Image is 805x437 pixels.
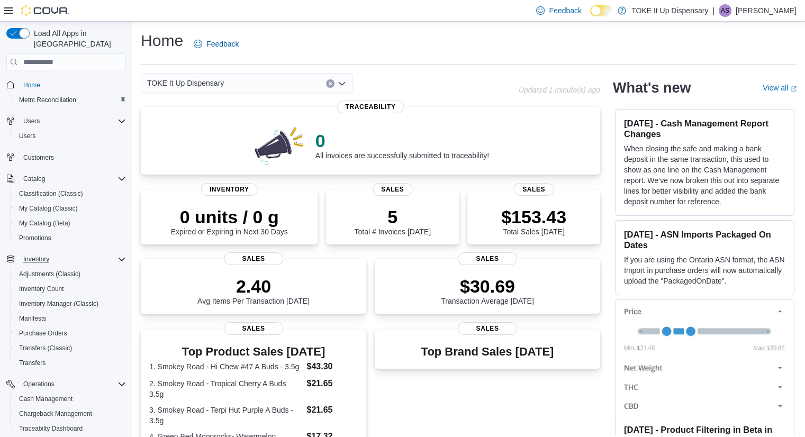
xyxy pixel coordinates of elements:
p: Updated 1 minute(s) ago [519,86,600,94]
dt: 1. Smokey Road - Hi Chew #47 A Buds - 3.5g [149,361,302,372]
span: Transfers [19,359,46,367]
a: Metrc Reconciliation [15,94,80,106]
span: Users [23,117,40,125]
h3: Top Product Sales [DATE] [149,345,358,358]
button: Users [2,114,130,129]
span: Inventory [19,253,126,266]
p: If you are using the Ontario ASN format, the ASN Import in purchase orders will now automatically... [624,254,785,286]
span: Manifests [15,312,126,325]
a: Promotions [15,232,56,244]
span: Home [19,78,126,91]
button: Clear input [326,79,334,88]
span: Manifests [19,314,46,323]
input: Dark Mode [590,5,612,16]
div: All invoices are successfully submitted to traceability! [315,130,489,160]
span: Feedback [206,39,239,49]
p: 5 [354,206,430,227]
span: Catalog [19,172,126,185]
div: Expired or Expiring in Next 30 Days [171,206,288,236]
p: 0 [315,130,489,151]
button: Home [2,77,130,92]
span: Inventory Count [19,285,64,293]
span: Traceability [337,101,404,113]
span: Chargeback Management [19,409,92,418]
button: Classification (Classic) [11,186,130,201]
button: Users [11,129,130,143]
span: Traceabilty Dashboard [15,422,126,435]
h1: Home [141,30,183,51]
span: Feedback [549,5,581,16]
a: View allExternal link [763,84,797,92]
a: Cash Management [15,393,77,405]
span: Inventory Manager (Classic) [19,299,98,308]
button: Inventory Manager (Classic) [11,296,130,311]
button: Inventory [19,253,53,266]
span: Sales [373,183,412,196]
span: TOKE It Up Dispensary [147,77,224,89]
button: Transfers [11,356,130,370]
svg: External link [790,86,797,92]
span: Transfers [15,357,126,369]
a: Inventory Manager (Classic) [15,297,103,310]
p: | [712,4,714,17]
span: Purchase Orders [19,329,67,338]
a: Classification (Classic) [15,187,87,200]
button: My Catalog (Beta) [11,216,130,231]
dd: $21.65 [306,404,357,416]
span: My Catalog (Classic) [15,202,126,215]
a: Transfers [15,357,50,369]
div: Total # Invoices [DATE] [354,206,430,236]
img: Cova [21,5,69,16]
span: Catalog [23,175,45,183]
span: Inventory Manager (Classic) [15,297,126,310]
a: Users [15,130,40,142]
button: Metrc Reconciliation [11,93,130,107]
a: Feedback [189,33,243,54]
span: Load All Apps in [GEOGRAPHIC_DATA] [30,28,126,49]
button: Adjustments (Classic) [11,267,130,281]
button: Chargeback Management [11,406,130,421]
button: Open list of options [338,79,346,88]
span: Metrc Reconciliation [19,96,76,104]
span: Sales [224,252,283,265]
a: Manifests [15,312,50,325]
span: Sales [458,322,517,335]
span: Users [19,132,35,140]
h2: What's new [613,79,691,96]
span: Sales [458,252,517,265]
span: Users [19,115,126,128]
button: Manifests [11,311,130,326]
span: Customers [23,153,54,162]
span: Classification (Classic) [19,189,83,198]
span: Users [15,130,126,142]
span: Chargeback Management [15,407,126,420]
p: 2.40 [197,276,310,297]
a: Purchase Orders [15,327,71,340]
button: Purchase Orders [11,326,130,341]
a: Chargeback Management [15,407,96,420]
a: Traceabilty Dashboard [15,422,87,435]
span: Sales [514,183,554,196]
button: Promotions [11,231,130,245]
span: Operations [23,380,55,388]
button: Cash Management [11,392,130,406]
span: Purchase Orders [15,327,126,340]
button: Catalog [2,171,130,186]
a: Inventory Count [15,283,68,295]
a: Customers [19,151,58,164]
button: Transfers (Classic) [11,341,130,356]
div: Admin Sawicki [719,4,731,17]
span: Dark Mode [590,16,591,17]
span: Traceabilty Dashboard [19,424,83,433]
a: Transfers (Classic) [15,342,76,354]
p: $30.69 [441,276,534,297]
button: Users [19,115,44,128]
span: Cash Management [19,395,73,403]
span: My Catalog (Classic) [19,204,78,213]
a: My Catalog (Beta) [15,217,75,230]
span: Operations [19,378,126,390]
a: My Catalog (Classic) [15,202,82,215]
span: Adjustments (Classic) [19,270,80,278]
button: Operations [19,378,59,390]
span: Inventory [201,183,258,196]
